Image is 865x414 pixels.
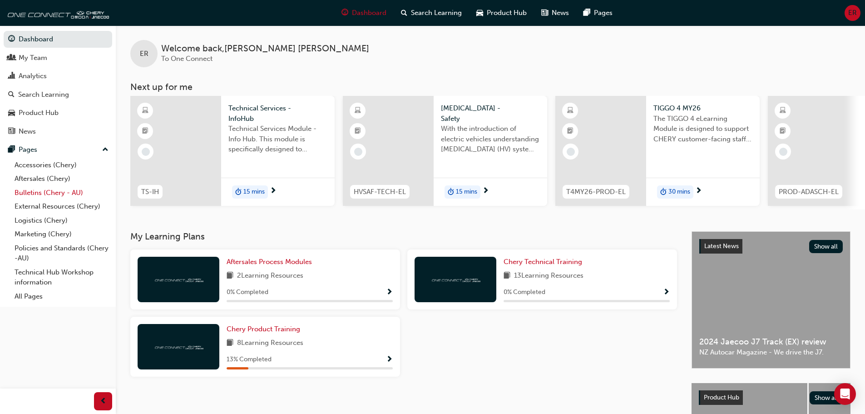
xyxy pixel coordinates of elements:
a: Policies and Standards (Chery -AU) [11,241,112,265]
button: ER [845,5,860,21]
a: pages-iconPages [576,4,620,22]
span: Product Hub [704,394,739,401]
span: duration-icon [660,186,667,198]
button: DashboardMy TeamAnalyticsSearch LearningProduct HubNews [4,29,112,141]
span: search-icon [401,7,407,19]
img: oneconnect [430,275,480,284]
a: Marketing (Chery) [11,227,112,241]
img: oneconnect [5,4,109,22]
a: External Resources (Chery) [11,200,112,214]
a: Product HubShow all [699,390,843,405]
span: 30 mins [668,187,690,197]
a: My Team [4,50,112,66]
span: learningRecordVerb_NONE-icon [567,148,575,156]
span: learningResourceType_ELEARNING-icon [567,105,573,117]
span: book-icon [227,270,233,282]
div: News [19,126,36,137]
span: 0 % Completed [227,287,268,298]
span: learningRecordVerb_NONE-icon [779,148,787,156]
span: next-icon [482,187,489,195]
span: TIGGO 4 MY26 [653,103,752,114]
h3: My Learning Plans [130,231,677,242]
div: Pages [19,145,37,155]
a: Accessories (Chery) [11,158,112,172]
span: car-icon [476,7,483,19]
span: Show Progress [663,289,670,297]
span: next-icon [695,187,702,195]
span: Chery Technical Training [504,258,582,266]
span: book-icon [227,338,233,349]
span: Product Hub [487,8,527,18]
a: Analytics [4,68,112,85]
a: Bulletins (Chery - AU) [11,186,112,200]
a: TS-IHTechnical Services - InfoHubTechnical Services Module - Info Hub. This module is specificall... [130,96,335,206]
a: All Pages [11,289,112,304]
span: 2024 Jaecoo J7 Track (EX) review [699,337,843,347]
span: news-icon [541,7,548,19]
span: 15 mins [243,187,265,197]
button: Show Progress [386,354,393,365]
a: Dashboard [4,31,112,48]
a: Technical Hub Workshop information [11,265,112,289]
a: Chery Product Training [227,324,304,334]
button: Pages [4,141,112,158]
button: Show all [809,240,843,253]
a: search-iconSearch Learning [394,4,469,22]
a: Logistics (Chery) [11,214,112,228]
span: pages-icon [583,7,590,19]
span: Latest News [704,242,739,250]
a: Latest NewsShow all2024 Jaecoo J7 Track (EX) reviewNZ Autocar Magazine - We drive the J7. [692,231,850,369]
div: Product Hub [19,108,59,118]
span: chart-icon [8,72,15,80]
span: search-icon [8,91,15,99]
span: Technical Services - InfoHub [228,103,327,124]
span: [MEDICAL_DATA] - Safety [441,103,540,124]
span: ER [140,49,148,59]
span: booktick-icon [142,125,148,137]
span: 13 Learning Resources [514,270,583,282]
span: TS-IH [141,187,159,197]
a: guage-iconDashboard [334,4,394,22]
span: up-icon [102,144,109,156]
span: 0 % Completed [504,287,545,298]
span: Show Progress [386,289,393,297]
span: book-icon [504,270,510,282]
a: Latest NewsShow all [699,239,843,254]
button: Show Progress [663,287,670,298]
span: The TIGGO 4 eLearning Module is designed to support CHERY customer-facing staff with the product ... [653,114,752,145]
a: news-iconNews [534,4,576,22]
span: NZ Autocar Magazine - We drive the J7. [699,347,843,358]
span: guage-icon [8,35,15,44]
span: prev-icon [100,396,107,407]
img: oneconnect [153,275,203,284]
span: 15 mins [456,187,477,197]
span: booktick-icon [567,125,573,137]
span: With the introduction of electric vehicles understanding [MEDICAL_DATA] (HV) systems is critical ... [441,124,540,155]
img: oneconnect [153,342,203,351]
span: 8 Learning Resources [237,338,303,349]
span: HVSAF-TECH-EL [354,187,406,197]
span: learningRecordVerb_NONE-icon [354,148,362,156]
span: duration-icon [235,186,242,198]
a: car-iconProduct Hub [469,4,534,22]
span: Search Learning [411,8,462,18]
span: 2 Learning Resources [237,270,303,282]
a: Aftersales Process Modules [227,257,316,267]
a: Chery Technical Training [504,257,586,267]
span: Dashboard [352,8,386,18]
div: Analytics [19,71,47,81]
span: guage-icon [341,7,348,19]
a: T4MY26-PROD-ELTIGGO 4 MY26The TIGGO 4 eLearning Module is designed to support CHERY customer-faci... [555,96,760,206]
span: 13 % Completed [227,354,272,365]
span: pages-icon [8,146,15,154]
span: duration-icon [448,186,454,198]
div: My Team [19,53,47,63]
span: News [552,8,569,18]
span: Show Progress [386,356,393,364]
a: Product Hub [4,105,112,121]
span: Aftersales Process Modules [227,258,312,266]
a: Aftersales (Chery) [11,172,112,186]
span: T4MY26-PROD-EL [566,187,626,197]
